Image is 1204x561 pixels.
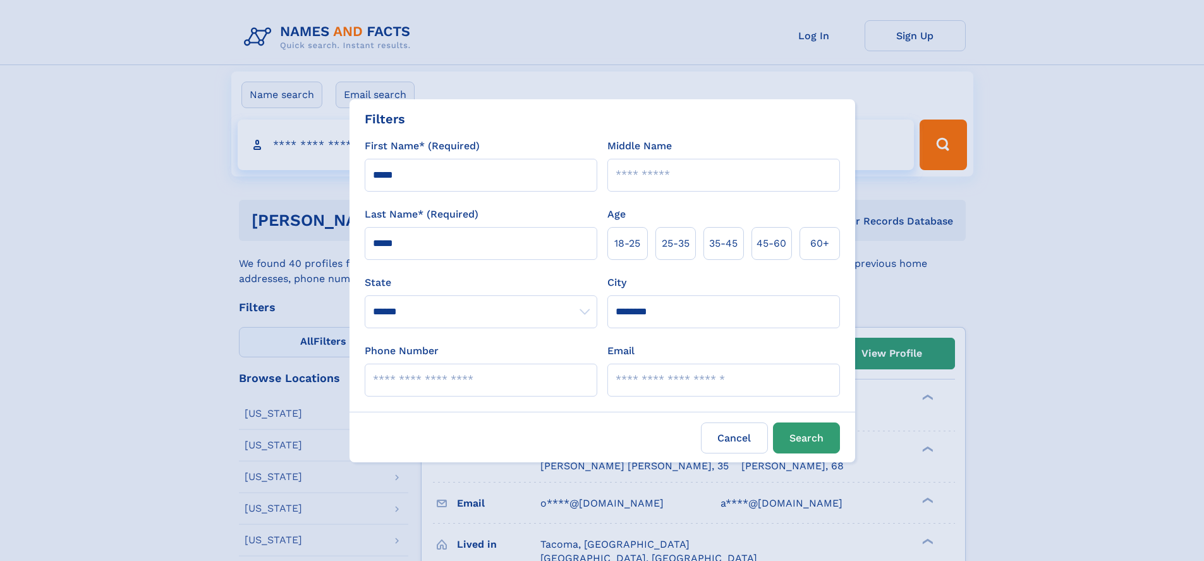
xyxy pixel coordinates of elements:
span: 60+ [810,236,829,251]
label: Middle Name [607,139,672,154]
label: Email [607,343,635,359]
label: Cancel [701,422,768,453]
span: 25‑35 [662,236,690,251]
div: Filters [365,109,405,128]
button: Search [773,422,840,453]
label: Phone Number [365,343,439,359]
label: City [607,275,626,290]
span: 35‑45 [709,236,738,251]
span: 18‑25 [614,236,640,251]
span: 45‑60 [757,236,786,251]
label: Last Name* (Required) [365,207,478,222]
label: First Name* (Required) [365,139,480,154]
label: State [365,275,597,290]
label: Age [607,207,626,222]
